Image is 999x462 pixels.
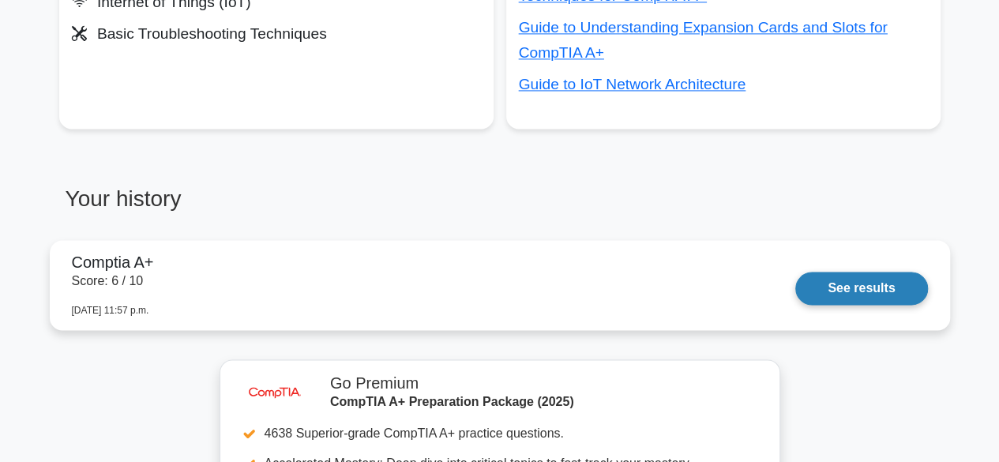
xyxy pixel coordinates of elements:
a: Guide to IoT Network Architecture [519,76,746,92]
a: See results [795,272,927,305]
h3: Your history [59,186,490,225]
div: Basic Troubleshooting Techniques [72,21,481,47]
a: Guide to Understanding Expansion Cards and Slots for CompTIA A+ [519,19,888,61]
